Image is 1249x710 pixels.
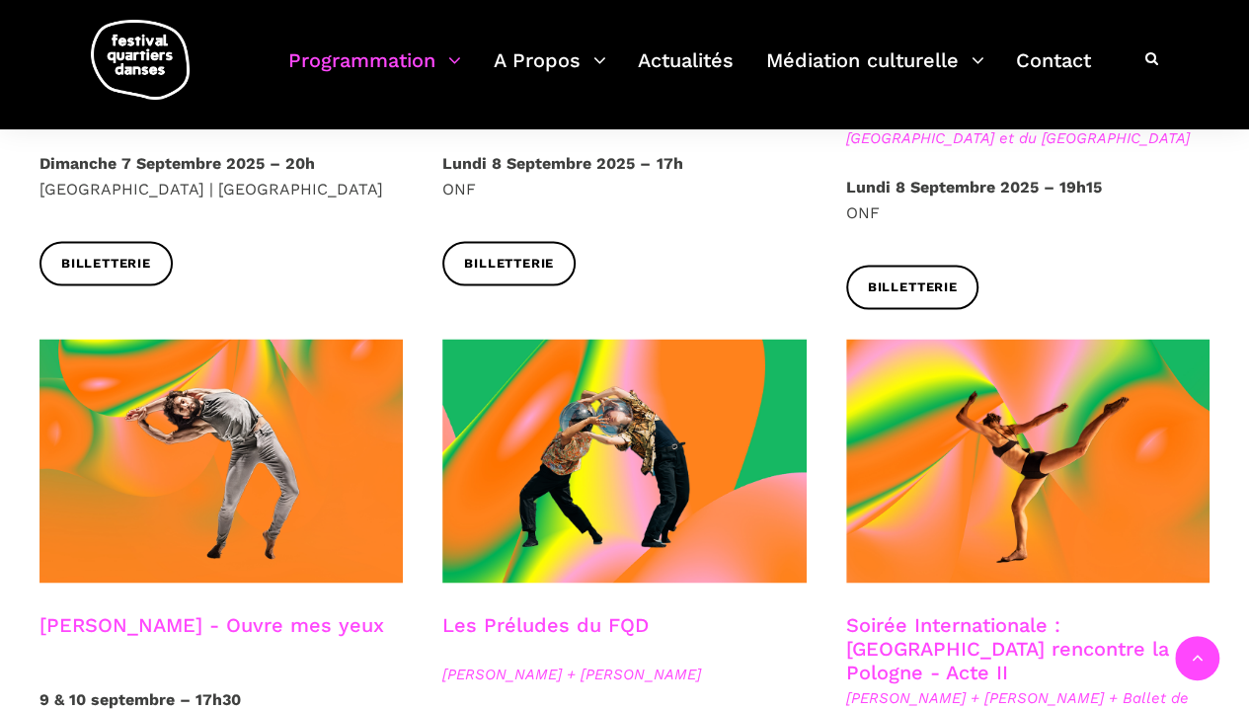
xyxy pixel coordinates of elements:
span: Billetterie [61,254,151,275]
span: Billetterie [868,277,958,298]
a: Médiation culturelle [766,43,984,102]
img: logo-fqd-med [91,20,190,100]
a: Programmation [288,43,461,102]
a: A Propos [494,43,606,102]
a: Soirée Internationale : [GEOGRAPHIC_DATA] rencontre la Pologne - Acte II [846,612,1169,683]
span: [PERSON_NAME] + [PERSON_NAME] [442,662,806,685]
p: ONF [442,151,806,201]
a: Billetterie [39,241,173,285]
p: [GEOGRAPHIC_DATA] | [GEOGRAPHIC_DATA] [39,151,403,201]
strong: Lundi 8 Septembre 2025 – 17h [442,154,682,173]
span: Billetterie [464,254,554,275]
a: Les Préludes du FQD [442,612,649,636]
a: Billetterie [846,265,979,309]
strong: Lundi 8 Septembre 2025 – 19h15 [846,178,1102,197]
a: Actualités [638,43,734,102]
a: [PERSON_NAME] - Ouvre mes yeux [39,612,384,636]
p: ONF [846,175,1210,225]
a: Billetterie [442,241,576,285]
strong: Dimanche 7 Septembre 2025 – 20h [39,154,315,173]
a: Contact [1016,43,1091,102]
